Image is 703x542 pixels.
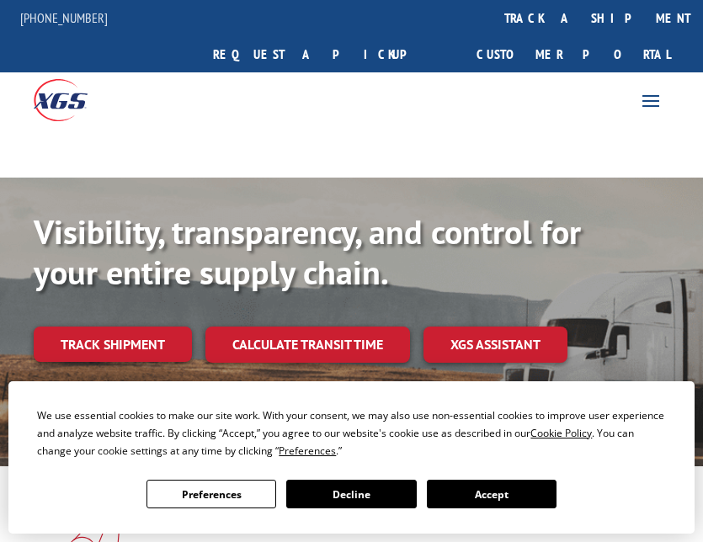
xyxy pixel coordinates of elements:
[37,406,665,460] div: We use essential cookies to make our site work. With your consent, we may also use non-essential ...
[286,480,416,508] button: Decline
[200,36,444,72] a: Request a pickup
[146,480,276,508] button: Preferences
[530,426,592,440] span: Cookie Policy
[34,327,192,362] a: Track shipment
[279,444,336,458] span: Preferences
[8,381,695,534] div: Cookie Consent Prompt
[34,210,581,294] b: Visibility, transparency, and control for your entire supply chain.
[427,480,557,508] button: Accept
[205,327,410,363] a: Calculate transit time
[20,9,108,26] a: [PHONE_NUMBER]
[423,327,567,363] a: XGS ASSISTANT
[464,36,683,72] a: Customer Portal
